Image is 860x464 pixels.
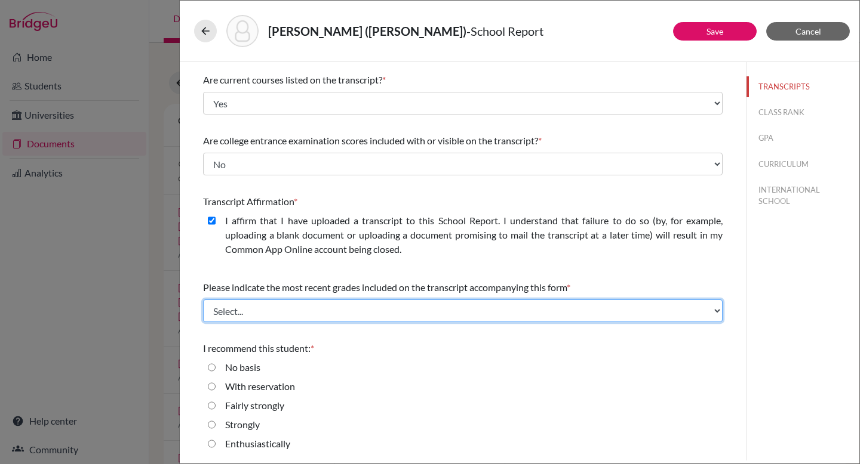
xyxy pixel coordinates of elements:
button: GPA [747,128,859,149]
label: I affirm that I have uploaded a transcript to this School Report. I understand that failure to do... [225,214,723,256]
span: - School Report [466,24,543,38]
span: Please indicate the most recent grades included on the transcript accompanying this form [203,282,567,293]
label: Fairly strongly [225,398,284,413]
button: INTERNATIONAL SCHOOL [747,180,859,212]
span: Transcript Affirmation [203,196,294,207]
span: Are college entrance examination scores included with or visible on the transcript? [203,135,538,146]
button: TRANSCRIPTS [747,76,859,97]
label: Strongly [225,417,260,432]
button: CURRICULUM [747,154,859,175]
label: With reservation [225,379,295,394]
strong: [PERSON_NAME] ([PERSON_NAME]) [268,24,466,38]
span: I recommend this student: [203,342,311,354]
label: No basis [225,360,260,375]
button: CLASS RANK [747,102,859,123]
span: Are current courses listed on the transcript? [203,74,382,85]
label: Enthusiastically [225,437,290,451]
